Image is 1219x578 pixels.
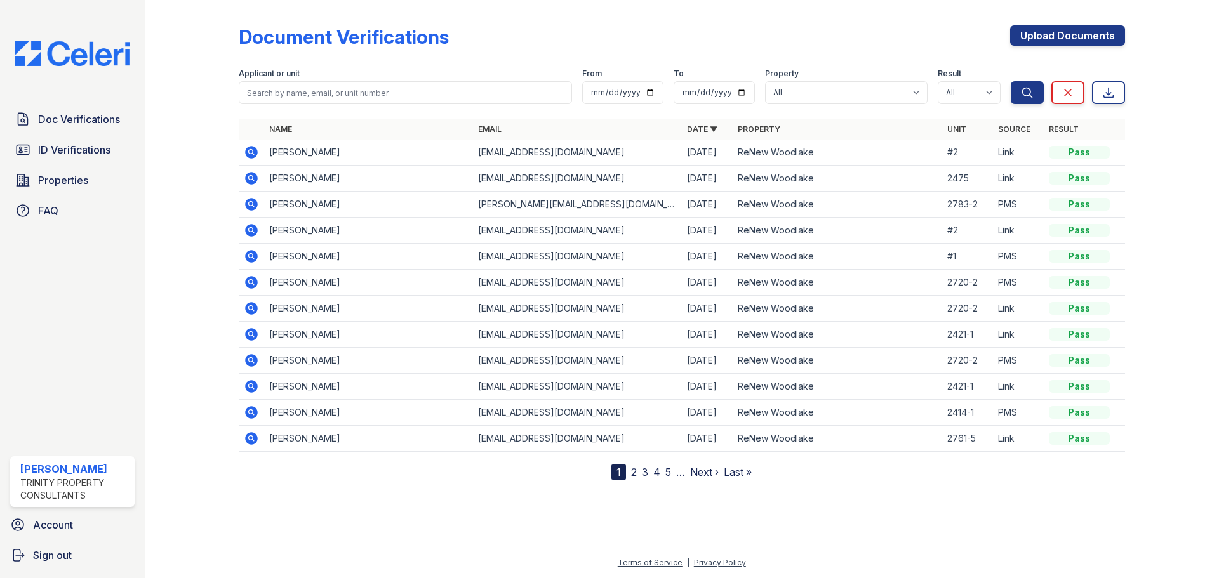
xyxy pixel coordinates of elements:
td: Link [993,426,1044,452]
td: [PERSON_NAME] [264,322,473,348]
td: 2475 [942,166,993,192]
span: ID Verifications [38,142,110,157]
a: Unit [947,124,966,134]
a: 2 [631,466,637,478]
td: [DATE] [682,244,733,270]
td: ReNew Woodlake [733,244,942,270]
a: 5 [665,466,671,478]
td: ReNew Woodlake [733,322,942,348]
div: Pass [1049,380,1110,393]
td: [EMAIL_ADDRESS][DOMAIN_NAME] [473,400,682,426]
td: Link [993,374,1044,400]
span: FAQ [38,203,58,218]
td: Link [993,166,1044,192]
label: From [582,69,602,79]
div: Pass [1049,172,1110,185]
td: ReNew Woodlake [733,296,942,322]
div: Pass [1049,302,1110,315]
td: #2 [942,140,993,166]
td: [PERSON_NAME] [264,218,473,244]
td: [PERSON_NAME] [264,296,473,322]
input: Search by name, email, or unit number [239,81,572,104]
span: … [676,464,685,480]
label: Applicant or unit [239,69,300,79]
td: [PERSON_NAME] [264,166,473,192]
td: PMS [993,270,1044,296]
td: [EMAIL_ADDRESS][DOMAIN_NAME] [473,348,682,374]
label: To [674,69,684,79]
div: Pass [1049,432,1110,445]
td: [PERSON_NAME] [264,270,473,296]
td: [EMAIL_ADDRESS][DOMAIN_NAME] [473,270,682,296]
a: Date ▼ [687,124,717,134]
a: Property [738,124,780,134]
label: Property [765,69,799,79]
td: 2421-1 [942,322,993,348]
td: [PERSON_NAME] [264,192,473,218]
td: [DATE] [682,192,733,218]
td: 2720-2 [942,270,993,296]
td: [DATE] [682,166,733,192]
td: [EMAIL_ADDRESS][DOMAIN_NAME] [473,218,682,244]
td: PMS [993,348,1044,374]
td: ReNew Woodlake [733,426,942,452]
td: ReNew Woodlake [733,348,942,374]
td: ReNew Woodlake [733,166,942,192]
a: Sign out [5,542,140,568]
div: Pass [1049,354,1110,367]
td: [PERSON_NAME] [264,374,473,400]
a: Privacy Policy [694,558,746,567]
td: [DATE] [682,426,733,452]
td: [PERSON_NAME] [264,140,473,166]
div: Pass [1049,146,1110,159]
div: Pass [1049,276,1110,289]
a: Result [1049,124,1079,134]
td: ReNew Woodlake [733,374,942,400]
td: PMS [993,244,1044,270]
div: Pass [1049,328,1110,341]
td: [DATE] [682,400,733,426]
td: 2421-1 [942,374,993,400]
td: #1 [942,244,993,270]
td: [DATE] [682,218,733,244]
span: Sign out [33,548,72,563]
span: Properties [38,173,88,188]
td: [DATE] [682,140,733,166]
a: Terms of Service [618,558,683,567]
td: 2720-2 [942,296,993,322]
td: [EMAIL_ADDRESS][DOMAIN_NAME] [473,322,682,348]
td: 2783-2 [942,192,993,218]
a: Upload Documents [1010,25,1125,46]
td: Link [993,218,1044,244]
td: 2720-2 [942,348,993,374]
td: [DATE] [682,296,733,322]
a: Email [478,124,502,134]
label: Result [938,69,961,79]
a: Last » [724,466,752,478]
td: ReNew Woodlake [733,140,942,166]
div: [PERSON_NAME] [20,461,130,476]
a: 4 [653,466,660,478]
td: [PERSON_NAME] [264,426,473,452]
td: [PERSON_NAME] [264,348,473,374]
a: Properties [10,167,135,193]
div: Document Verifications [239,25,449,48]
td: [EMAIL_ADDRESS][DOMAIN_NAME] [473,140,682,166]
td: ReNew Woodlake [733,270,942,296]
a: 3 [642,466,648,478]
td: [DATE] [682,374,733,400]
img: CE_Logo_Blue-a8612792a0a2168367f1c8372b55b34899dd931a85d93a1a3d3e32e68fde9ad4.png [5,41,140,66]
div: 1 [611,464,626,480]
td: [PERSON_NAME] [264,400,473,426]
td: [EMAIL_ADDRESS][DOMAIN_NAME] [473,296,682,322]
div: | [687,558,689,567]
td: Link [993,322,1044,348]
td: Link [993,296,1044,322]
td: [EMAIL_ADDRESS][DOMAIN_NAME] [473,166,682,192]
a: Name [269,124,292,134]
a: Source [998,124,1030,134]
a: ID Verifications [10,137,135,162]
a: Account [5,512,140,537]
td: ReNew Woodlake [733,400,942,426]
